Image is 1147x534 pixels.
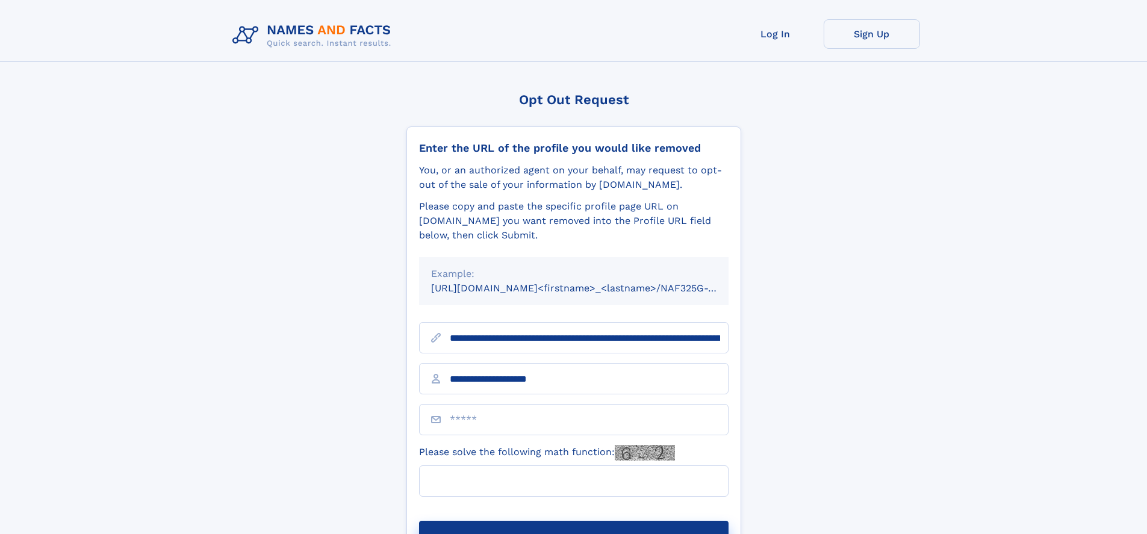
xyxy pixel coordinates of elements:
[431,282,751,294] small: [URL][DOMAIN_NAME]<firstname>_<lastname>/NAF325G-xxxxxxxx
[228,19,401,52] img: Logo Names and Facts
[419,163,729,192] div: You, or an authorized agent on your behalf, may request to opt-out of the sale of your informatio...
[406,92,741,107] div: Opt Out Request
[431,267,716,281] div: Example:
[727,19,824,49] a: Log In
[824,19,920,49] a: Sign Up
[419,445,675,461] label: Please solve the following math function:
[419,141,729,155] div: Enter the URL of the profile you would like removed
[419,199,729,243] div: Please copy and paste the specific profile page URL on [DOMAIN_NAME] you want removed into the Pr...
